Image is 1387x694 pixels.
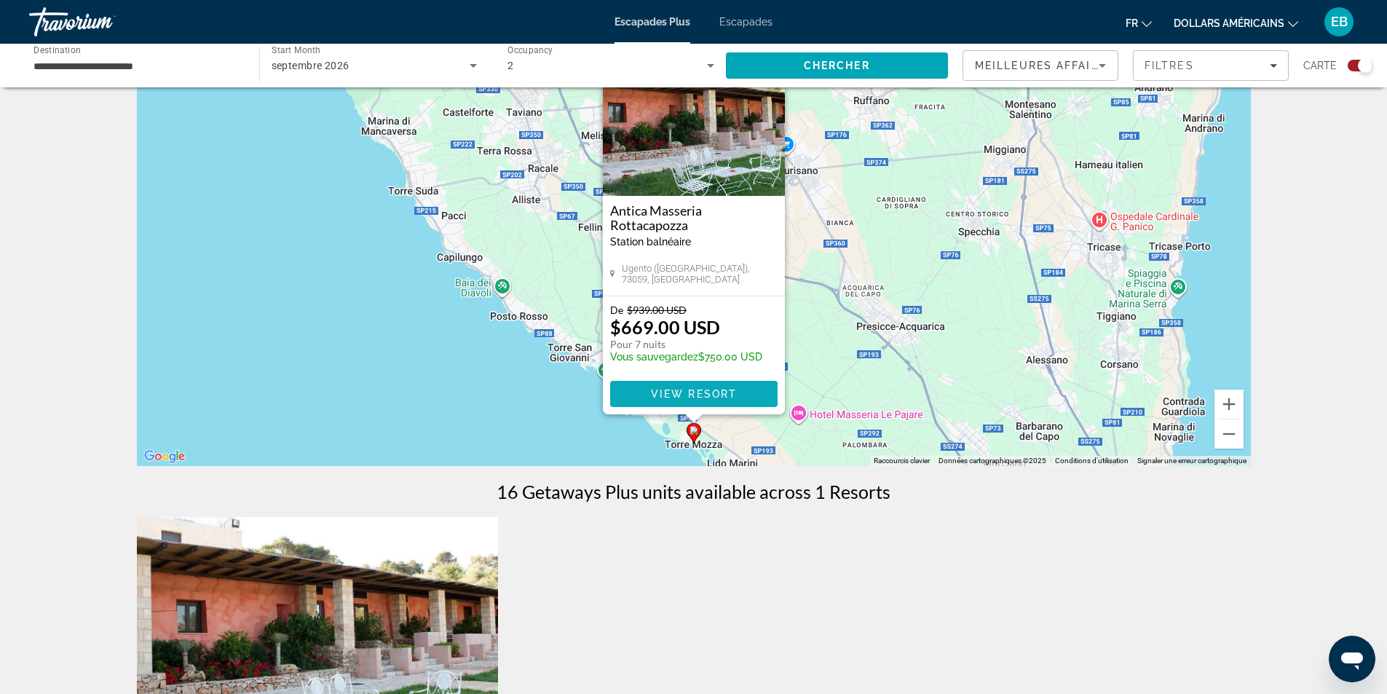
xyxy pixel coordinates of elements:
[975,60,1115,71] span: Meilleures affaires
[1145,60,1194,71] span: Filtres
[610,236,691,248] span: Station balnéaire
[507,60,513,71] span: 2
[507,45,553,55] span: Occupancy
[804,60,870,71] span: Chercher
[610,316,720,338] p: $669.00 USD
[33,44,81,55] span: Destination
[1214,390,1244,419] button: Zoom avant
[33,58,240,75] input: Select destination
[272,45,320,55] span: Start Month
[1329,636,1375,682] iframe: Bouton de lancement de la fenêtre de messagerie
[610,381,778,407] button: View Resort
[874,456,930,466] button: Raccourcis clavier
[610,304,623,316] span: De
[610,338,762,351] p: Pour 7 nuits
[272,60,349,71] span: septembre 2026
[497,481,890,502] h1: 16 Getaways Plus units available across 1 Resorts
[627,304,687,316] span: $939.00 USD
[719,16,772,28] a: Escapades
[141,447,189,466] a: Ouvrir cette zone dans Google Maps (dans une nouvelle fenêtre)
[1331,14,1348,29] font: EB
[610,351,762,363] p: $750.00 USD
[1055,457,1129,465] a: Conditions d'utilisation (s'ouvre dans un nouvel onglet)
[1126,12,1152,33] button: Changer de langue
[1133,50,1289,81] button: Filters
[615,16,690,28] a: Escapades Plus
[650,388,736,400] span: View Resort
[1214,419,1244,449] button: Zoom arrière
[610,203,778,232] a: Antica Masseria Rottacapozza
[141,447,189,466] img: Google
[1303,55,1337,76] span: Carte
[1174,17,1284,29] font: dollars américains
[726,52,949,79] button: Search
[975,57,1106,74] mat-select: Sort by
[610,351,698,363] span: Vous sauvegardez
[603,50,785,196] img: Antica Masseria Rottacapozza
[1137,457,1246,465] a: Signaler une erreur cartographique
[29,3,175,41] a: Travorium
[622,263,778,285] span: Ugento ([GEOGRAPHIC_DATA]), 73059, [GEOGRAPHIC_DATA]
[1126,17,1138,29] font: fr
[1320,7,1358,37] button: Menu utilisateur
[939,457,1046,465] span: Données cartographiques ©2025
[1174,12,1298,33] button: Changer de devise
